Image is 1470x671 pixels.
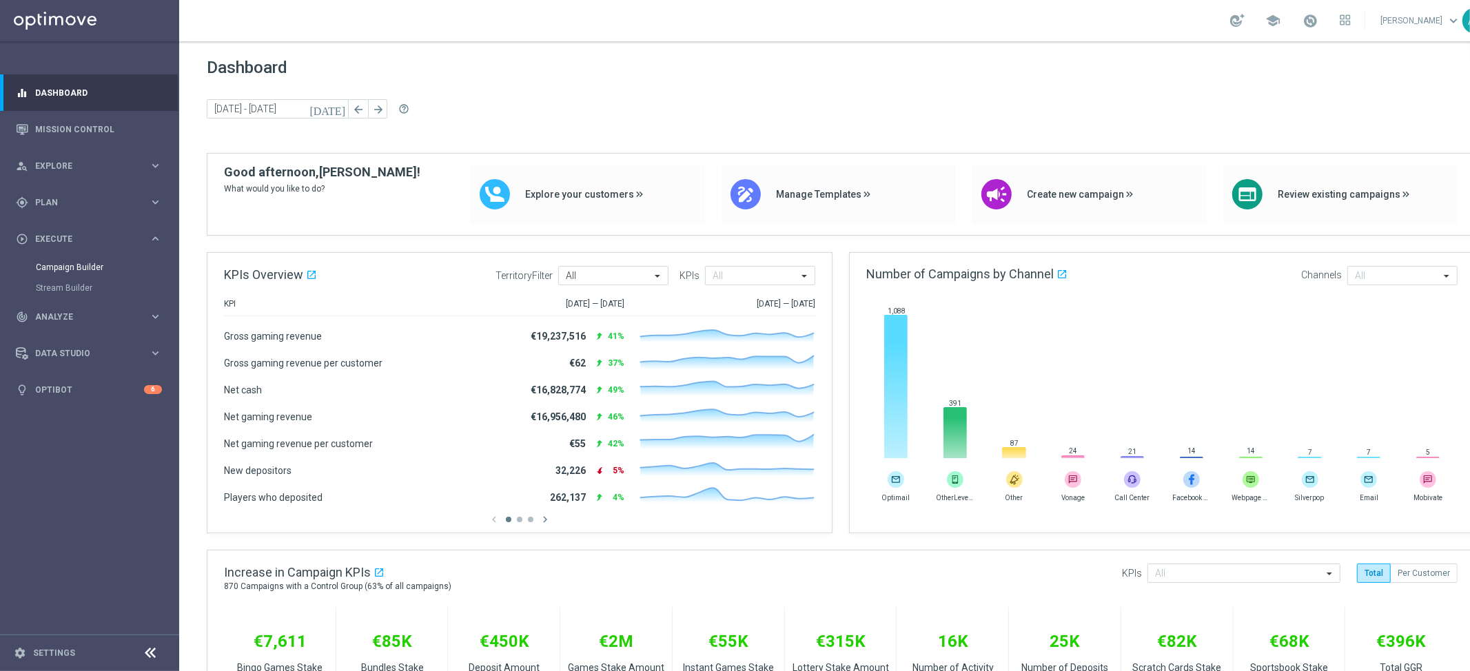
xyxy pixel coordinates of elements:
[14,647,26,659] i: settings
[16,87,28,99] i: equalizer
[15,87,163,99] button: equalizer Dashboard
[35,235,149,243] span: Execute
[35,162,149,170] span: Explore
[149,310,162,323] i: keyboard_arrow_right
[36,257,178,278] div: Campaign Builder
[1446,13,1461,28] span: keyboard_arrow_down
[16,233,149,245] div: Execute
[16,160,149,172] div: Explore
[16,311,149,323] div: Analyze
[16,74,162,111] div: Dashboard
[15,197,163,208] button: gps_fixed Plan keyboard_arrow_right
[15,161,163,172] button: person_search Explore keyboard_arrow_right
[149,347,162,360] i: keyboard_arrow_right
[15,311,163,322] button: track_changes Analyze keyboard_arrow_right
[35,74,162,111] a: Dashboard
[35,111,162,147] a: Mission Control
[36,262,143,273] a: Campaign Builder
[36,282,143,293] a: Stream Builder
[16,347,149,360] div: Data Studio
[16,196,28,209] i: gps_fixed
[35,313,149,321] span: Analyze
[35,349,149,358] span: Data Studio
[16,384,28,396] i: lightbulb
[149,196,162,209] i: keyboard_arrow_right
[36,278,178,298] div: Stream Builder
[16,160,28,172] i: person_search
[15,384,163,395] button: lightbulb Optibot 6
[149,159,162,172] i: keyboard_arrow_right
[15,348,163,359] button: Data Studio keyboard_arrow_right
[16,111,162,147] div: Mission Control
[144,385,162,394] div: 6
[1379,10,1462,31] a: [PERSON_NAME]keyboard_arrow_down
[15,124,163,135] button: Mission Control
[1265,13,1280,28] span: school
[16,311,28,323] i: track_changes
[35,371,144,408] a: Optibot
[15,234,163,245] button: play_circle_outline Execute keyboard_arrow_right
[33,649,75,657] a: Settings
[16,196,149,209] div: Plan
[35,198,149,207] span: Plan
[149,232,162,245] i: keyboard_arrow_right
[16,233,28,245] i: play_circle_outline
[16,371,162,408] div: Optibot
